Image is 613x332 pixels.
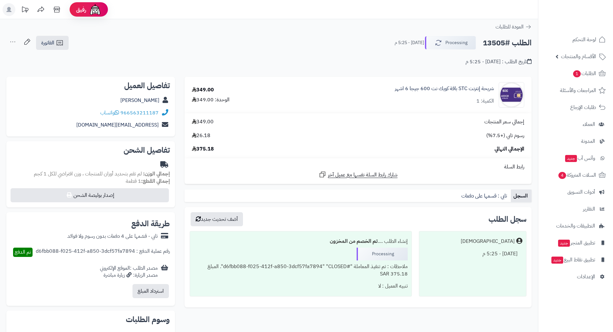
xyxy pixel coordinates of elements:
[567,188,595,197] span: أدوات التسويق
[328,171,397,179] span: شارك رابط السلة نفسها مع عميل آخر
[542,167,609,183] a: السلات المتروكة4
[11,188,169,202] button: إصدار بوليصة الشحن
[542,134,609,149] a: المدونة
[495,145,524,153] span: الإجمالي النهائي
[565,155,577,162] span: جديد
[100,272,158,279] div: مصدر الزيارة: زيارة مباشرة
[194,260,408,280] div: ملاحظات : تم تنفيذ المعاملة "#d6fbb088-f025-412f-a850-3dcf57fa7894" "CLOSED". المبلغ 375.18 SAR
[76,6,86,13] span: رفيق
[564,154,595,163] span: وآتس آب
[395,85,494,92] a: شريحة إنترنت STC باقة كويك نت 600 جيجا 6 اشهر
[581,137,595,146] span: المدونة
[67,233,158,240] div: تابي - قسّمها على 4 دفعات بدون رسوم ولا فوائد
[577,272,595,281] span: الإعدادات
[496,23,532,31] a: العودة للطلبات
[583,120,595,129] span: العملاء
[542,269,609,284] a: الإعدادات
[36,36,69,50] a: الفاتورة
[120,109,159,117] a: 966563211187
[465,58,532,66] div: تاريخ الطلب : [DATE] - 5:25 م
[542,100,609,115] a: طلبات الإرجاع
[570,103,596,112] span: طلبات الإرجاع
[41,39,54,47] span: الفاتورة
[556,221,595,230] span: التطبيقات والخدمات
[476,97,494,105] div: الكمية: 1
[100,265,158,279] div: مصدر الطلب :الموقع الإلكتروني
[11,82,170,89] h2: تفاصيل العميل
[194,280,408,292] div: تنبيه العميل : لا
[192,132,210,139] span: 26.18
[557,238,595,247] span: تطبيق المتجر
[126,177,170,185] small: 1 قطعة
[558,240,570,247] span: جديد
[100,109,119,117] a: واتساب
[499,82,524,108] img: 1737381301-5796560422315345811-90x90.jpg
[484,118,524,126] span: إجمالي سعر المنتجات
[330,237,378,245] b: تم الخصم من المخزون
[425,36,476,50] button: Processing
[192,86,214,94] div: 349.00
[143,170,170,178] strong: إجمالي الوزن:
[11,146,170,154] h2: تفاصيل الشحن
[486,132,524,139] span: رسوم تابي (+7.5%)
[542,252,609,267] a: تطبيق نقاط البيعجديد
[542,201,609,217] a: التقارير
[483,36,532,50] h2: الطلب #13505
[15,248,31,256] span: تم الدفع
[132,284,169,298] button: استرداد المبلغ
[192,145,214,153] span: 375.18
[558,172,566,179] span: 4
[141,177,170,185] strong: إجمالي القطع:
[191,212,243,226] button: أضف تحديث جديد
[319,171,397,179] a: شارك رابط السلة نفسها مع عميل آخر
[558,171,596,180] span: السلات المتروكة
[583,205,595,213] span: التقارير
[572,35,596,44] span: لوحة التحكم
[89,3,102,16] img: ai-face.png
[423,248,522,260] div: [DATE] - 5:25 م
[120,97,159,104] a: [PERSON_NAME]
[572,69,596,78] span: الطلبات
[560,86,596,95] span: المراجعات والأسئلة
[76,121,159,129] a: [EMAIL_ADDRESS][DOMAIN_NAME]
[570,5,607,18] img: logo-2.png
[34,170,142,178] span: لم تقم بتحديد أوزان للمنتجات ، وزن افتراضي للكل 1 كجم
[187,163,529,171] div: رابط السلة
[461,238,515,245] div: [DEMOGRAPHIC_DATA]
[542,151,609,166] a: وآتس آبجديد
[542,66,609,81] a: الطلبات1
[488,215,526,223] h3: سجل الطلب
[542,184,609,200] a: أدوات التسويق
[459,189,511,202] a: تابي : قسمها على دفعات
[542,117,609,132] a: العملاء
[542,235,609,251] a: تطبيق المتجرجديد
[542,218,609,234] a: التطبيقات والخدمات
[573,70,581,78] span: 1
[36,248,170,257] div: رقم عملية الدفع : d6fbb088-f025-412f-a850-3dcf57fa7894
[192,96,230,104] div: الوحدة: 349.00
[192,118,214,126] span: 349.00
[542,32,609,47] a: لوحة التحكم
[511,189,532,202] a: السجل
[551,257,563,264] span: جديد
[17,3,33,18] a: تحديثات المنصة
[131,220,170,228] h2: طريقة الدفع
[395,40,424,46] small: [DATE] - 5:25 م
[542,83,609,98] a: المراجعات والأسئلة
[496,23,524,31] span: العودة للطلبات
[194,235,408,248] div: إنشاء الطلب ....
[551,255,595,264] span: تطبيق نقاط البيع
[561,52,596,61] span: الأقسام والمنتجات
[11,316,170,323] h2: وسوم الطلبات
[357,248,408,260] div: Processing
